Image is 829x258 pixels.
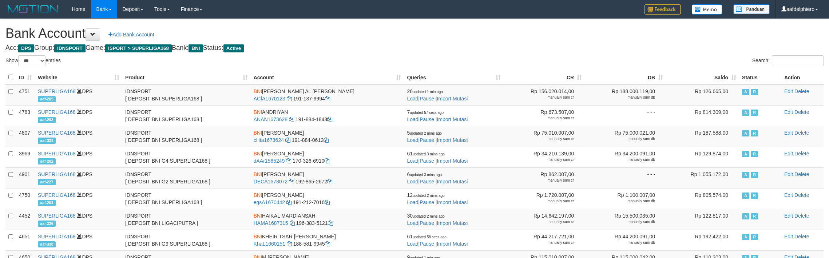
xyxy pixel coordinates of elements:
[105,44,172,52] span: ISPORT > SUPERLIGA168
[35,209,122,230] td: DPS
[38,221,56,227] span: aaf-226
[420,96,434,102] a: Pause
[254,137,284,143] a: cHta1673624
[437,199,468,205] a: Import Mutasi
[251,126,404,147] td: [PERSON_NAME] 191-884-0612
[784,88,793,94] a: Edit
[16,70,35,84] th: ID: activate to sort column ascending
[407,213,444,219] span: 30
[413,214,445,218] span: updated 2 mins ago
[742,130,749,136] span: Active
[644,4,681,15] img: Feedback.jpg
[794,234,809,239] a: Delete
[585,209,666,230] td: Rp 15.500.035,00
[666,84,739,106] td: Rp 126.665,00
[504,188,585,209] td: Rp 1.720.007,00
[38,179,56,185] span: aaf-227
[122,84,251,106] td: IDNSPORT [ DEPOSIT BNI SUPERLIGA168 ]
[742,213,749,219] span: Active
[35,230,122,250] td: DPS
[784,213,793,219] a: Edit
[35,126,122,147] td: DPS
[504,147,585,167] td: Rp 34.210.139,00
[251,167,404,188] td: [PERSON_NAME] 192-865-2672
[407,171,442,177] span: 6
[38,138,56,144] span: aaf-331
[38,234,76,239] a: SUPERLIGA168
[286,199,291,205] a: Copy egsA1670442 to clipboard
[251,147,404,167] td: [PERSON_NAME] 170-326-6910
[504,126,585,147] td: Rp 75.010.007,00
[420,220,434,226] a: Pause
[254,220,288,226] a: HAMA1687315
[35,70,122,84] th: Website: activate to sort column ascending
[223,44,244,52] span: Active
[38,158,56,164] span: aaf-202
[784,234,793,239] a: Edit
[420,137,434,143] a: Pause
[251,84,404,106] td: [PERSON_NAME] AL [PERSON_NAME] 191-137-9994
[742,172,749,178] span: Active
[420,158,434,164] a: Pause
[742,151,749,157] span: Active
[507,157,574,162] div: manually sum cr
[407,213,468,226] span: | |
[404,70,504,84] th: Queries: activate to sort column ascending
[410,131,442,135] span: updated 2 mins ago
[751,110,758,116] span: Running
[38,117,56,123] span: aaf-208
[666,209,739,230] td: Rp 122.817,00
[504,230,585,250] td: Rp 44.217.721,00
[16,126,35,147] td: 4807
[794,171,809,177] a: Delete
[286,158,291,164] a: Copy dAAr1585249 to clipboard
[35,147,122,167] td: DPS
[38,88,76,94] a: SUPERLIGA168
[420,179,434,184] a: Pause
[420,199,434,205] a: Pause
[254,96,285,102] a: ACfA1670123
[585,126,666,147] td: Rp 75.000.021,00
[254,151,262,156] span: BNI
[504,209,585,230] td: Rp 14.642.197,00
[407,192,444,198] span: 12
[254,192,262,198] span: BNI
[254,213,262,219] span: BNI
[5,44,824,52] h4: Acc: Group: Game: Bank: Status:
[122,188,251,209] td: IDNSPORT [ DEPOSIT BNI SUPERLIGA168 ]
[35,84,122,106] td: DPS
[254,109,262,115] span: BNI
[407,116,418,122] a: Load
[507,116,574,121] div: manually sum cr
[38,109,76,115] a: SUPERLIGA168
[38,151,76,156] a: SUPERLIGA168
[585,167,666,188] td: - - -
[666,167,739,188] td: Rp 1.055.172,00
[407,241,418,247] a: Load
[781,70,824,84] th: Action
[18,44,34,52] span: DPS
[38,241,56,247] span: aaf-330
[507,219,574,225] div: manually sum cr
[407,192,468,205] span: | |
[794,130,809,136] a: Delete
[324,158,329,164] a: Copy 1703266910 to clipboard
[407,158,418,164] a: Load
[666,105,739,126] td: Rp 814.309,00
[54,44,86,52] span: IDNSPORT
[16,188,35,209] td: 4750
[18,55,45,66] select: Showentries
[794,88,809,94] a: Delete
[328,220,333,226] a: Copy 1963835121 to clipboard
[504,105,585,126] td: Rp 673.507,00
[410,111,444,115] span: updated 57 secs ago
[504,84,585,106] td: Rp 156.020.014,00
[122,70,251,84] th: Product: activate to sort column ascending
[287,96,292,102] a: Copy ACfA1670123 to clipboard
[407,130,442,136] span: 5
[122,209,251,230] td: IDNSPORT [ DEPOSIT BNI LIGACIPUTRA ]
[504,70,585,84] th: CR: activate to sort column ascending
[413,194,445,198] span: updated 2 mins ago
[407,109,468,122] span: | |
[742,89,749,95] span: Active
